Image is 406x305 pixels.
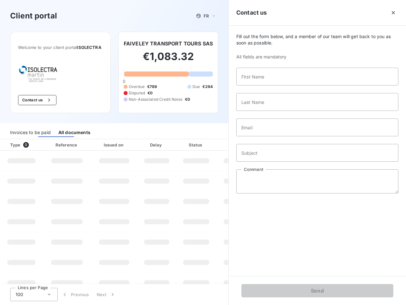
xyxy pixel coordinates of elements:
div: Status [177,142,215,148]
input: placeholder [236,93,398,111]
span: All fields are mandatory [236,54,398,60]
input: placeholder [236,144,398,162]
div: Amount [218,142,258,148]
span: Due [193,84,200,90]
button: Contact us [18,95,56,105]
div: Issued on [92,142,136,148]
h3: Client portal [10,10,57,22]
div: Type [6,142,42,148]
span: Fill out the form below, and a member of our team will get back to you as soon as possible. [236,33,398,46]
span: ISOLECTRA [77,45,101,50]
span: Disputed [129,90,145,96]
span: Overdue [129,84,145,90]
button: Send [241,284,393,297]
h2: €1,083.32 [124,50,213,69]
span: €0 [185,97,190,102]
h5: Contact us [236,8,267,17]
div: Delay [139,142,175,148]
span: 0 [123,79,125,84]
span: €0 [147,90,153,96]
span: 100 [16,291,23,298]
h6: FAIVELEY TRANSPORT TOURS SAS [124,40,213,47]
button: Next [93,288,120,301]
button: Previous [58,288,93,301]
input: placeholder [236,68,398,85]
span: €294 [202,84,213,90]
div: Invoices to be paid [10,126,51,139]
div: Reference [56,142,77,147]
img: Company logo [18,65,59,85]
span: 0 [23,142,29,148]
span: Welcome to your client portal [18,45,103,50]
span: FR [204,13,209,18]
div: All documents [58,126,90,139]
span: Non-Associated Credit Notes [129,97,182,102]
input: placeholder [236,119,398,136]
span: €789 [147,84,157,90]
